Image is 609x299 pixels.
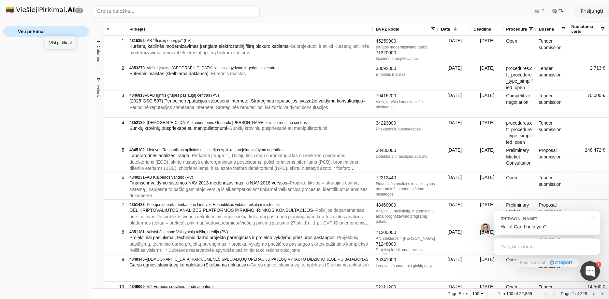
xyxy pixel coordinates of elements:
div: [DATE] [471,254,503,281]
div: [DATE] [438,36,471,63]
div: 79416200 [376,93,436,99]
div: Tender submission [536,63,569,90]
span: Finansų ir valdymo sistemos NAV 2013 modenrizavimas iki NAV 2018 versijos [129,180,287,185]
div: 71248000 [376,241,436,248]
span: Visi pirkimai [18,27,45,36]
div: – [129,93,370,98]
span: Filters [96,85,101,97]
span: Kuršėnų katilinės modernizavimas įrengiant elektrostatinį filtrą biokuro katilams [129,44,288,49]
div: 92111200 [376,284,436,291]
div: Last Page [600,291,605,296]
div: Open [503,172,536,199]
div: 6 [107,173,124,182]
div: 48460000 [376,202,436,209]
div: 45259900 [376,38,436,45]
div: 38430000 [376,147,436,154]
div: Page Size: [448,291,468,296]
div: Tender submission [536,36,569,63]
div: – [129,65,370,71]
span: 4351483 [129,202,145,207]
button: 🇬🇧 EN [548,6,568,16]
div: Viešųjų ryšių konsultacinės paslaugos [376,99,436,110]
span: Free live chat [520,260,545,266]
div: Projektų ir dokumentacijos priežiūra [376,247,436,252]
div: procedures.cft_procedure_type_simplified_open [503,63,536,90]
div: 72212440 [376,175,436,181]
div: [DATE] [438,63,471,90]
div: Page Size [471,289,487,299]
span: Pirkėjas [129,27,146,32]
div: Open [503,36,536,63]
div: – [129,202,370,207]
div: Tender submission [536,254,569,281]
div: 10 [107,282,124,292]
div: Inžinerinio projektavimo paslaugos [376,56,436,61]
span: of [515,291,518,296]
div: [DATE] [471,63,503,90]
div: – [129,120,370,125]
div: [DATE] [438,227,471,254]
div: – [129,38,370,43]
span: (2025-GSC-597) Periodinė reputacijos stebėsena internete. Strateginės reputacijos, įvaizdžio vald... [129,98,363,103]
div: Previous Page [552,291,557,296]
span: Laboratorinės analizės įranga [129,153,189,158]
span: 22,869 [519,291,532,296]
div: 33692300 [376,65,436,72]
div: – [129,175,370,180]
span: 4353279 [129,66,145,70]
div: 71320000 [376,50,436,56]
span: DĖL KRIPTOVALIUTOS ANALIZĖS PLATFORMOS PIRKIMO, RINKOS KONSULTACIJOS [129,208,313,213]
span: – Sunkių krovinių puspriekabė su manipuliatoriumi [227,126,327,131]
span: Deadline [473,27,491,32]
div: Next Page [591,291,596,296]
div: 2 [107,63,124,73]
div: 71200000 [376,229,436,236]
div: Detektoriai ir analizės aparatai [376,154,436,159]
span: 4351181 [129,230,145,234]
span: Page [561,291,571,296]
img: Jonas [481,223,490,233]
span: – Periodinė reputacijos stebėsena internete. Strateginės reputacijos, įvaizdžio valdymo konsultac... [129,98,366,110]
div: [DATE] [471,145,503,172]
div: [DATE] [471,118,503,145]
div: Enterinis maistas [376,72,436,77]
div: 34223000 [376,120,436,127]
div: [DATE] [438,118,471,145]
span: 4345182 [129,148,145,152]
div: [DATE] [438,200,471,227]
span: Garso ugnies slopintuvų komplektas (Skelbiama apklausa) [129,262,248,267]
div: – [129,257,370,262]
span: 1 [572,291,574,296]
div: [DATE] [438,172,471,199]
div: [DATE] [471,36,503,63]
div: Rašykite žinutę... [494,238,600,255]
span: Sunkių krovinių puspriekabė su manipuliatoriumi [129,126,227,131]
span: – Garso ugnies slopintuvų komplektas (Skelbiama apklausa) [248,262,369,267]
div: Proposal submission [536,145,569,172]
span: 4346913 [129,93,145,98]
span: Enterinis maistas (skelbiama apklausa) [129,71,209,76]
div: 8 [107,227,124,237]
strong: .AI [65,6,75,14]
div: – [129,147,370,153]
span: BVPŽ kodai [376,27,399,32]
span: 4352180 [129,120,145,125]
span: UAB Ignitis grupės paslaugų centras (PV) [147,93,219,98]
div: First Page [543,291,548,296]
span: 4349069 [129,284,145,289]
div: 2 713 € [569,63,608,90]
span: 4348345 [129,257,145,262]
span: Procedūra [506,27,527,32]
div: procedures.cft_procedure_type_simplified_open [503,118,536,145]
span: – Suprojektuoti ir atlikti Kuršėnų katilinės modernizavimą įrengiant elektrostatinį filtrą biokur... [129,44,369,55]
span: of [575,291,579,296]
span: Būsena [539,27,554,32]
span: 100 [506,291,513,296]
div: Analitinių, mokslinių, matematinių arba prognozavimo programų paketai [376,209,436,224]
div: Preliminary Market Consultation [503,145,536,172]
div: Preliminary Market Consultation [503,200,536,227]
div: 1 [107,36,124,46]
div: Competitive negotiation [503,90,536,117]
div: Proposal submission [536,200,569,227]
div: [DATE] [438,254,471,281]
